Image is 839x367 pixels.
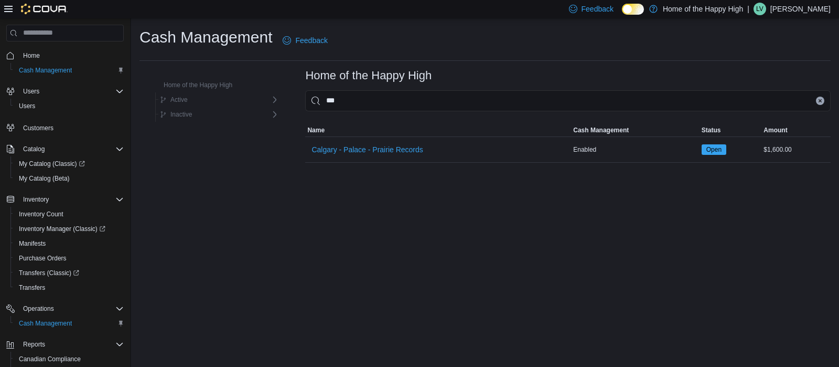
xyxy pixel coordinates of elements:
span: Inventory Manager (Classic) [15,223,124,235]
span: Amount [763,126,787,134]
span: Catalog [19,143,124,155]
button: Inventory Count [10,207,128,222]
a: Cash Management [15,64,76,77]
button: Inactive [156,108,196,121]
span: My Catalog (Classic) [15,158,124,170]
a: Manifests [15,237,50,250]
button: Users [2,84,128,99]
img: Cova [21,4,68,14]
span: Purchase Orders [19,254,67,263]
span: Cash Management [573,126,629,134]
button: Catalog [19,143,49,155]
span: Inventory Count [15,208,124,221]
button: Reports [19,338,49,351]
input: This is a search bar. As you type, the results lower in the page will automatically filter. [305,90,831,111]
span: Reports [23,340,45,349]
a: Canadian Compliance [15,353,85,365]
span: Status [702,126,721,134]
button: Inventory [2,192,128,207]
button: Transfers [10,280,128,295]
p: | [747,3,749,15]
h3: Home of the Happy High [305,69,432,82]
span: Canadian Compliance [15,353,124,365]
span: Calgary - Palace - Prairie Records [311,144,423,155]
span: Users [15,100,124,112]
button: Calgary - Palace - Prairie Records [307,139,427,160]
span: Cash Management [19,319,72,328]
span: Inactive [170,110,192,119]
span: Inventory [23,195,49,204]
span: Open [706,145,722,154]
button: My Catalog (Beta) [10,171,128,186]
button: Cash Management [571,124,699,137]
span: Reports [19,338,124,351]
span: Feedback [295,35,327,46]
button: Cash Management [10,63,128,78]
div: Lucas Van Grootheest [754,3,766,15]
button: Canadian Compliance [10,352,128,366]
span: Users [19,85,124,98]
span: Customers [23,124,53,132]
span: LV [756,3,763,15]
span: Users [19,102,35,110]
button: Home of the Happy High [149,79,236,91]
span: Customers [19,121,124,134]
span: Cash Management [15,317,124,330]
a: Users [15,100,39,112]
span: Cash Management [19,66,72,75]
button: Cash Management [10,316,128,331]
span: My Catalog (Beta) [19,174,70,183]
button: Home [2,48,128,63]
span: Purchase Orders [15,252,124,265]
a: Transfers (Classic) [15,267,83,279]
button: Users [19,85,44,98]
button: Amount [761,124,831,137]
a: Customers [19,122,58,134]
span: Transfers [19,284,45,292]
button: Name [305,124,571,137]
button: Manifests [10,236,128,251]
button: Inventory [19,193,53,206]
span: Active [170,96,188,104]
div: Enabled [571,143,699,156]
span: Catalog [23,145,45,153]
button: Operations [2,301,128,316]
span: My Catalog (Classic) [19,160,85,168]
a: Inventory Count [15,208,68,221]
span: Inventory Count [19,210,63,218]
span: Operations [23,305,54,313]
span: My Catalog (Beta) [15,172,124,185]
a: Transfers (Classic) [10,266,128,280]
span: Operations [19,302,124,315]
a: My Catalog (Classic) [15,158,89,170]
a: My Catalog (Classic) [10,156,128,171]
button: Status [700,124,762,137]
a: Feedback [278,30,331,51]
p: Home of the Happy High [663,3,743,15]
input: Dark Mode [622,4,644,15]
span: Home of the Happy High [164,81,232,89]
span: Feedback [582,4,614,14]
button: Active [156,93,192,106]
span: Open [702,144,726,155]
span: Inventory Manager (Classic) [19,225,105,233]
button: Customers [2,120,128,135]
span: Name [307,126,325,134]
div: $1,600.00 [761,143,831,156]
button: Reports [2,337,128,352]
button: Catalog [2,142,128,156]
a: Inventory Manager (Classic) [15,223,110,235]
span: Transfers [15,281,124,294]
a: My Catalog (Beta) [15,172,74,185]
span: Cash Management [15,64,124,77]
span: Users [23,87,39,96]
span: Manifests [15,237,124,250]
a: Transfers [15,281,49,294]
span: Home [23,51,40,60]
p: [PERSON_NAME] [770,3,831,15]
a: Home [19,49,44,62]
a: Cash Management [15,317,76,330]
span: Transfers (Classic) [19,269,79,277]
span: Canadian Compliance [19,355,81,363]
